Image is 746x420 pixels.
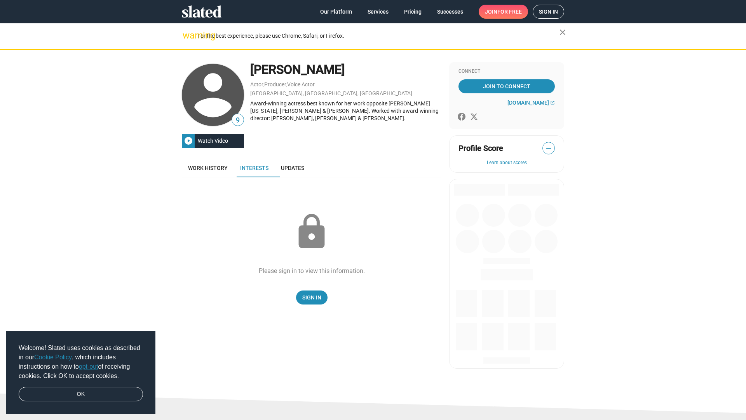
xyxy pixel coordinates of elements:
[34,354,72,360] a: Cookie Policy
[458,143,503,154] span: Profile Score
[250,90,412,96] a: [GEOGRAPHIC_DATA], [GEOGRAPHIC_DATA], [GEOGRAPHIC_DATA]
[314,5,358,19] a: Our Platform
[485,5,522,19] span: Join
[264,81,286,87] a: Producer
[19,387,143,402] a: dismiss cookie message
[497,5,522,19] span: for free
[197,31,559,41] div: For the best experience, please use Chrome, Safari, or Firefox.
[250,100,441,122] div: Award-winning actress best known for her work opposite [PERSON_NAME][US_STATE], [PERSON_NAME] & [...
[184,136,193,145] mat-icon: play_circle_filled
[507,100,549,106] span: [DOMAIN_NAME]
[182,134,244,148] button: Watch Video
[232,115,244,126] span: 9
[361,5,395,19] a: Services
[240,165,268,171] span: Interests
[79,363,98,370] a: opt-out
[539,5,558,18] span: Sign in
[19,343,143,381] span: Welcome! Slated uses cookies as described in our , which includes instructions on how to of recei...
[292,212,331,251] mat-icon: lock
[431,5,469,19] a: Successes
[250,81,263,87] a: Actor
[458,68,555,75] div: Connect
[404,5,422,19] span: Pricing
[183,31,192,40] mat-icon: warning
[6,331,155,414] div: cookieconsent
[287,81,315,87] a: Voice Actor
[550,100,555,105] mat-icon: open_in_new
[286,83,287,87] span: ,
[533,5,564,19] a: Sign in
[188,165,228,171] span: Work history
[460,79,553,93] span: Join To Connect
[437,5,463,19] span: Successes
[259,267,365,275] div: Please sign in to view this information.
[368,5,389,19] span: Services
[296,290,328,304] a: Sign In
[250,61,441,78] div: [PERSON_NAME]
[458,160,555,166] button: Learn about scores
[302,290,321,304] span: Sign In
[479,5,528,19] a: Joinfor free
[182,159,234,177] a: Work history
[558,28,567,37] mat-icon: close
[234,159,275,177] a: Interests
[398,5,428,19] a: Pricing
[320,5,352,19] span: Our Platform
[507,100,555,106] a: [DOMAIN_NAME]
[275,159,310,177] a: Updates
[281,165,304,171] span: Updates
[195,134,231,148] div: Watch Video
[543,143,554,154] span: —
[458,79,555,93] a: Join To Connect
[263,83,264,87] span: ,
